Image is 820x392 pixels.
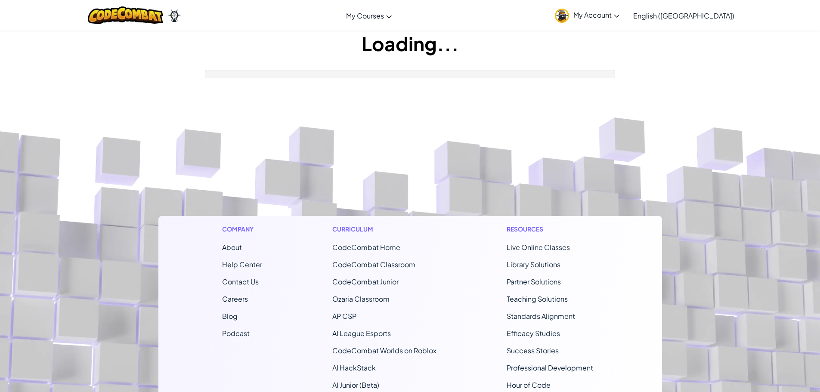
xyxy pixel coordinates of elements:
a: Ozaria Classroom [332,294,390,303]
span: My Account [573,10,619,19]
span: CodeCombat Home [332,243,400,252]
a: AI HackStack [332,363,376,372]
a: Teaching Solutions [507,294,568,303]
span: English ([GEOGRAPHIC_DATA]) [633,11,734,20]
span: Contact Us [222,277,259,286]
a: Blog [222,312,238,321]
img: avatar [555,9,569,23]
a: Professional Development [507,363,593,372]
a: My Account [551,2,624,29]
a: Help Center [222,260,262,269]
a: Standards Alignment [507,312,575,321]
a: Hour of Code [507,380,551,389]
a: CodeCombat Worlds on Roblox [332,346,436,355]
a: CodeCombat Classroom [332,260,415,269]
a: CodeCombat Junior [332,277,399,286]
h1: Resources [507,225,598,234]
a: English ([GEOGRAPHIC_DATA]) [629,4,739,27]
a: Partner Solutions [507,277,561,286]
a: About [222,243,242,252]
a: Library Solutions [507,260,560,269]
a: Live Online Classes [507,243,570,252]
a: AI Junior (Beta) [332,380,379,389]
a: AP CSP [332,312,356,321]
h1: Company [222,225,262,234]
a: Careers [222,294,248,303]
a: My Courses [342,4,396,27]
img: Ozaria [167,9,181,22]
h1: Curriculum [332,225,436,234]
a: Podcast [222,329,250,338]
span: My Courses [346,11,384,20]
a: Efficacy Studies [507,329,560,338]
a: Success Stories [507,346,559,355]
img: CodeCombat logo [88,6,163,24]
a: AI League Esports [332,329,391,338]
